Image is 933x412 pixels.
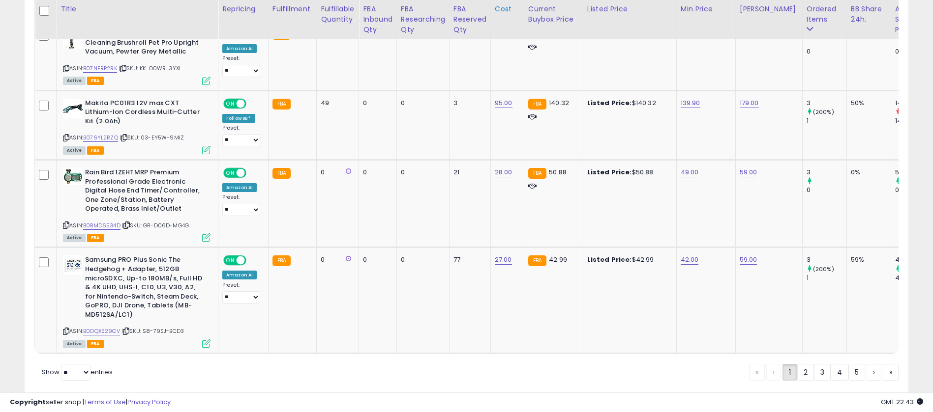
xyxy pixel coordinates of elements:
span: | SKU: S8-79SJ-BCD3 [121,327,184,335]
div: 77 [453,255,483,264]
div: Title [60,4,214,14]
small: FBA [528,255,546,266]
a: 49.00 [681,167,699,177]
div: Min Price [681,4,731,14]
div: $42.99 [587,255,669,264]
img: 31HOPqFV5YL._SL40_.jpg [63,29,83,49]
div: ASIN: [63,99,211,153]
div: FBA Researching Qty [401,4,445,35]
span: ON [224,99,237,108]
b: Makita PC01R3 12V max CXT Lithium-Ion Cordless Multi-Cutter Kit (2.0Ah) [85,99,205,129]
div: 49 [321,99,351,108]
a: 139.90 [681,98,700,108]
small: (200%) [813,108,834,116]
small: FBA [528,99,546,110]
span: OFF [245,99,261,108]
div: FBA Reserved Qty [453,4,486,35]
div: 0 [401,99,442,108]
span: OFF [245,256,261,265]
div: 0 [363,168,389,177]
a: B0DQX529CV [83,327,120,335]
a: 1 [783,364,797,381]
span: Show: entries [42,367,113,377]
div: 0 [807,186,846,194]
span: All listings currently available for purchase on Amazon [63,340,86,348]
div: Amazon AI [222,44,257,53]
span: FBA [87,234,104,242]
div: Fulfillable Quantity [321,4,355,25]
div: 0 [321,255,351,264]
a: 59.00 [740,167,757,177]
div: Current Buybox Price [528,4,579,25]
div: 1 [807,116,846,125]
div: Cost [495,4,520,14]
a: 28.00 [495,167,512,177]
div: 0 [807,47,846,56]
a: 27.00 [495,255,512,265]
div: 0 [363,255,389,264]
a: 4 [831,364,848,381]
small: FBA [272,255,291,266]
a: 5 [848,364,865,381]
div: Preset: [222,125,261,147]
div: 1 [807,274,846,282]
div: 0 [363,99,389,108]
div: 0 [401,168,442,177]
div: Repricing [222,4,264,14]
div: 3 [807,255,846,264]
small: FBA [272,99,291,110]
span: 140.32 [549,98,569,108]
span: FBA [87,146,104,155]
small: (200%) [813,265,834,273]
a: 179.00 [740,98,759,108]
div: ASIN: [63,29,211,83]
b: Listed Price: [587,98,632,108]
a: 59.00 [740,255,757,265]
b: Listed Price: [587,255,632,264]
b: Listed Price: [587,167,632,177]
div: Avg Selling Price [895,4,931,35]
div: Preset: [222,194,261,216]
a: B0BMD6534D [83,221,120,230]
div: BB Share 24h. [851,4,887,25]
span: | SKU: 03-EY5W-9MIZ [120,134,184,141]
div: Preset: [222,55,261,77]
div: Amazon AI [222,183,257,192]
div: Listed Price [587,4,672,14]
div: Follow BB * [222,114,255,123]
div: 3 [807,168,846,177]
img: 41JijrTDaJL._SL40_.jpg [63,99,83,118]
a: 2 [797,364,814,381]
div: Fulfillment [272,4,312,14]
div: $140.32 [587,99,669,108]
a: 42.00 [681,255,699,265]
div: ASIN: [63,168,211,241]
img: 41v64a8JmxL._SL40_.jpg [63,168,83,185]
div: ASIN: [63,255,211,347]
b: Samsung PRO Plus Sonic The Hedgehog + Adapter, 512GB microSDXC, Up-to 180MB/s, Full HD & 4K UHD, ... [85,255,205,322]
span: | SKU: KK-O0WR-3YXI [119,64,181,72]
div: Amazon AI [222,271,257,279]
span: 2025-08-13 22:43 GMT [881,397,923,407]
div: 0 [401,255,442,264]
div: 3 [807,99,846,108]
a: Privacy Policy [127,397,171,407]
img: 41mPETo2eIL._SL40_.jpg [63,255,83,275]
span: All listings currently available for purchase on Amazon [63,146,86,155]
div: 59% [851,255,883,264]
div: $50.88 [587,168,669,177]
span: OFF [245,169,261,177]
span: All listings currently available for purchase on Amazon [63,234,86,242]
span: ON [224,169,237,177]
span: ON [224,256,237,265]
a: B07NFRP2RK [83,64,117,73]
a: Terms of Use [84,397,126,407]
span: 42.99 [549,255,567,264]
div: 0% [851,168,883,177]
a: B076YL2RZQ [83,134,118,142]
span: › [873,367,875,377]
a: 3 [814,364,831,381]
div: FBA inbound Qty [363,4,392,35]
small: FBA [272,168,291,179]
div: 0 [321,168,351,177]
